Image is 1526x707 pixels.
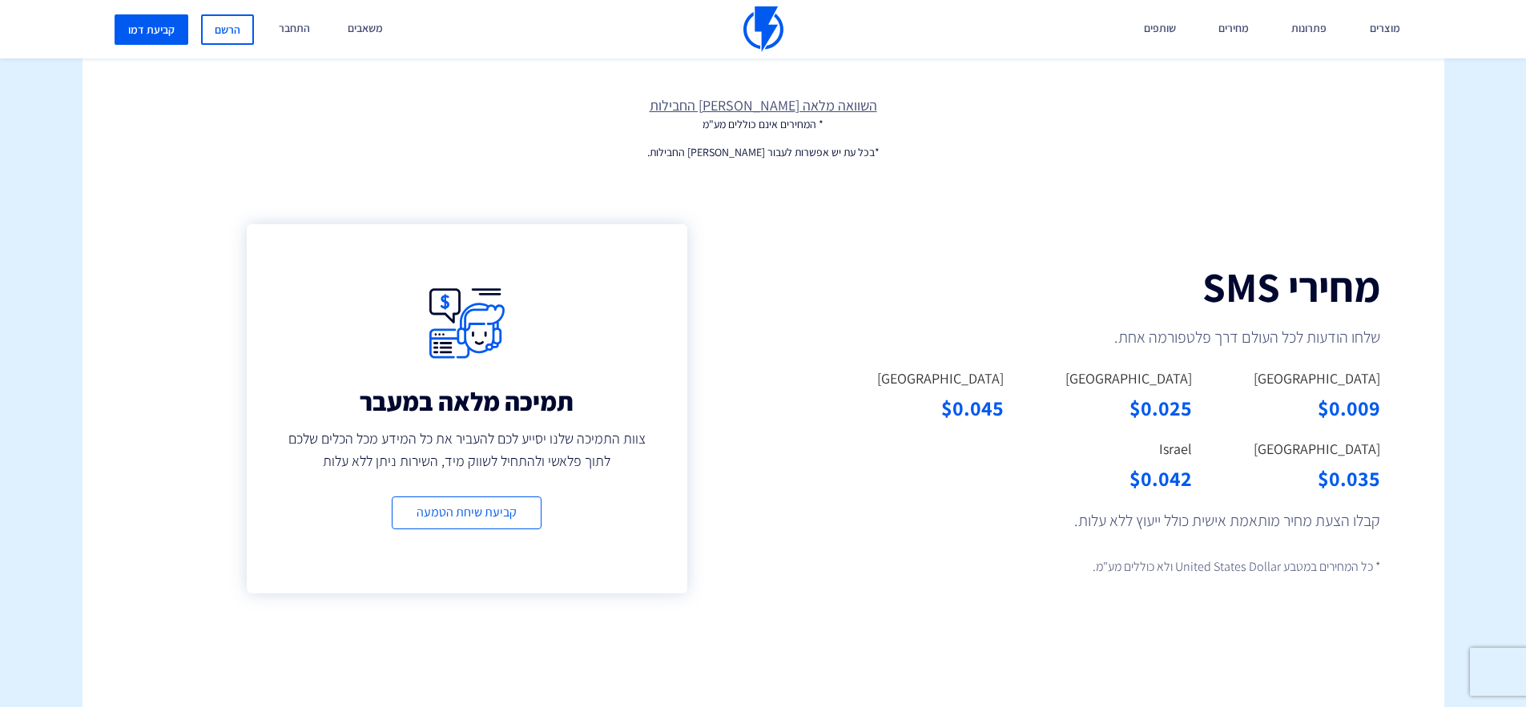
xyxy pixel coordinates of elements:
a: הרשם [201,14,254,45]
p: צוות התמיכה שלנו יסייע לכם להעביר את כל המידע מכל הכלים שלכם לתוך פלאשי ולהתחיל לשווק מיד, השירות... [279,428,655,472]
p: * כל המחירים במטבע United States Dollar ולא כוללים מע"מ. [900,556,1380,578]
label: [GEOGRAPHIC_DATA] [877,368,1004,389]
h2: מחירי SMS [840,264,1380,310]
label: [GEOGRAPHIC_DATA] [1065,368,1192,389]
p: * המחירים אינם כוללים מע"מ [83,116,1444,132]
div: $0.025 [1028,393,1192,423]
a: קביעת שיחת הטמעה [392,496,542,529]
p: שלחו הודעות לכל העולם דרך פלטפורמה אחת. [900,326,1380,348]
p: *בכל עת יש אפשרות לעבור [PERSON_NAME] החבילות. [83,144,1444,160]
div: $0.045 [840,393,1004,423]
h3: תמיכה מלאה במעבר [279,388,655,416]
div: $0.035 [1216,464,1380,493]
div: $0.042 [1028,464,1192,493]
div: $0.009 [1216,393,1380,423]
a: קביעת דמו [115,14,188,45]
p: קבלו הצעת מחיר מותאמת אישית כולל ייעוץ ללא עלות. [900,509,1380,532]
label: Israel [1159,439,1192,460]
label: [GEOGRAPHIC_DATA] [1254,439,1380,460]
label: [GEOGRAPHIC_DATA] [1254,368,1380,389]
a: השוואה מלאה [PERSON_NAME] החבילות [83,95,1444,116]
